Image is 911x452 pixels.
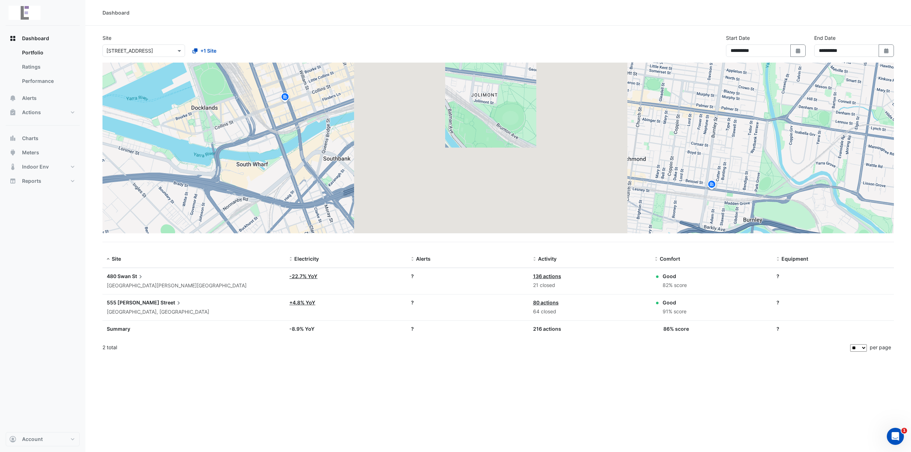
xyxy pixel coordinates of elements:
div: [GEOGRAPHIC_DATA], [GEOGRAPHIC_DATA] [107,308,281,316]
button: Alerts [6,91,80,105]
span: Actions [22,109,41,116]
a: Portfolio [16,46,80,60]
span: Equipment [781,256,808,262]
span: 480 Swan [107,273,131,279]
span: Summary [107,326,130,332]
span: Indoor Env [22,163,49,170]
span: Alerts [416,256,431,262]
div: Dashboard [6,46,80,91]
label: End Date [814,34,836,42]
div: 21 closed [533,281,646,289]
span: Site [112,256,121,262]
a: Performance [16,74,80,88]
a: +4.8% YoY [289,299,315,305]
span: Dashboard [22,35,49,42]
fa-icon: Select Date [883,48,890,54]
button: Reports [6,174,80,188]
button: Actions [6,105,80,119]
div: Good [663,299,686,306]
app-icon: Meters [9,149,16,156]
img: site-pin.svg [279,92,291,104]
div: ? [411,325,524,333]
label: Site [102,34,111,42]
span: Electricity [294,256,319,262]
div: ? [411,299,524,306]
app-icon: Dashboard [9,35,16,42]
span: Activity [538,256,557,262]
span: Meters [22,149,39,156]
div: 91% score [663,308,686,316]
div: 2 total [102,339,849,356]
span: 555 [PERSON_NAME] [107,299,159,305]
button: Meters [6,145,80,160]
fa-icon: Select Date [795,48,801,54]
button: Indoor Env [6,160,80,174]
div: ? [411,272,524,280]
iframe: Intercom live chat [887,428,904,445]
img: Company Logo [9,6,41,20]
span: Comfort [660,256,680,262]
span: +1 Site [200,47,216,54]
a: Ratings [16,60,80,74]
div: Good [663,272,687,280]
div: 86% score [663,325,689,333]
span: Street [160,299,182,307]
span: St [132,272,144,280]
button: Dashboard [6,31,80,46]
a: 80 actions [533,299,559,305]
div: [GEOGRAPHIC_DATA][PERSON_NAME][GEOGRAPHIC_DATA] [107,282,281,290]
app-icon: Reports [9,177,16,185]
span: Charts [22,135,38,142]
app-icon: Alerts [9,95,16,102]
app-icon: Actions [9,109,16,116]
app-icon: Charts [9,135,16,142]
a: 136 actions [533,273,561,279]
button: Account [6,432,80,446]
img: site-pin.svg [706,179,717,192]
span: 1 [901,428,907,434]
div: Dashboard [102,9,130,16]
div: 216 actions [533,325,646,333]
div: ? [776,325,890,333]
span: Account [22,436,43,443]
button: +1 Site [188,44,221,57]
app-icon: Indoor Env [9,163,16,170]
div: 64 closed [533,308,646,316]
label: Start Date [726,34,750,42]
div: ? [776,299,890,306]
div: -8.9% YoY [289,325,402,333]
a: -22.7% YoY [289,273,317,279]
div: 82% score [663,281,687,289]
span: Reports [22,177,41,185]
div: ? [776,272,890,280]
span: Alerts [22,95,37,102]
span: per page [870,344,891,350]
button: Charts [6,131,80,145]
